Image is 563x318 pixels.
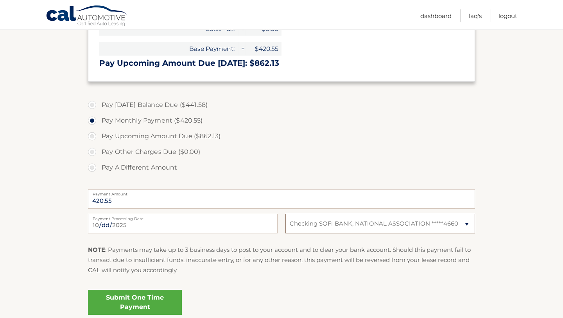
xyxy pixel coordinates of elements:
[238,42,246,56] span: +
[88,97,475,113] label: Pay [DATE] Balance Due ($441.58)
[468,9,482,22] a: FAQ's
[420,9,452,22] a: Dashboard
[88,214,278,220] label: Payment Processing Date
[246,42,281,56] span: $420.55
[88,246,105,253] strong: NOTE
[88,144,475,160] label: Pay Other Charges Due ($0.00)
[88,128,475,144] label: Pay Upcoming Amount Due ($862.13)
[88,245,475,276] p: : Payments may take up to 3 business days to post to your account and to clear your bank account....
[88,113,475,128] label: Pay Monthly Payment ($420.55)
[88,214,278,233] input: Payment Date
[88,290,182,315] a: Submit One Time Payment
[88,160,475,175] label: Pay A Different Amount
[99,58,464,68] h3: Pay Upcoming Amount Due [DATE]: $862.13
[88,189,475,209] input: Payment Amount
[498,9,517,22] a: Logout
[99,42,238,56] span: Base Payment:
[88,189,475,195] label: Payment Amount
[46,5,128,28] a: Cal Automotive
